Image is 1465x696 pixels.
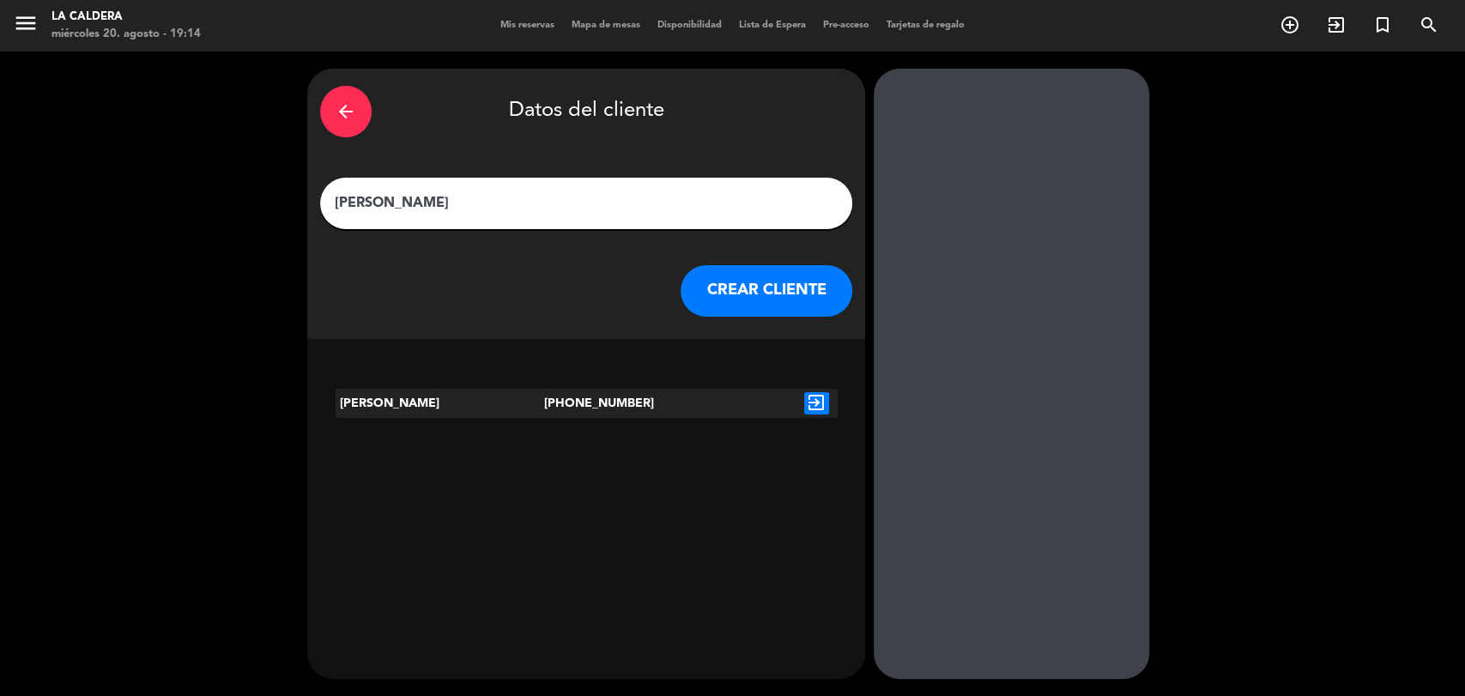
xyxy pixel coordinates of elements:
span: Disponibilidad [649,21,730,30]
i: add_circle_outline [1280,15,1300,35]
i: menu [13,10,39,36]
input: Escriba nombre, correo electrónico o número de teléfono... [333,191,839,215]
div: La Caldera [51,9,201,26]
div: miércoles 20. agosto - 19:14 [51,26,201,43]
span: Lista de Espera [730,21,814,30]
span: Mis reservas [492,21,563,30]
span: Mapa de mesas [563,21,649,30]
i: turned_in_not [1372,15,1393,35]
span: Pre-acceso [814,21,878,30]
div: Datos del cliente [320,82,852,142]
button: CREAR CLIENTE [681,265,852,317]
i: exit_to_app [1326,15,1347,35]
i: search [1419,15,1439,35]
div: [PERSON_NAME] [336,389,545,418]
i: exit_to_app [804,392,829,415]
div: [PHONE_NUMBER] [544,389,628,418]
span: Tarjetas de regalo [878,21,973,30]
i: arrow_back [336,101,356,122]
button: menu [13,10,39,42]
